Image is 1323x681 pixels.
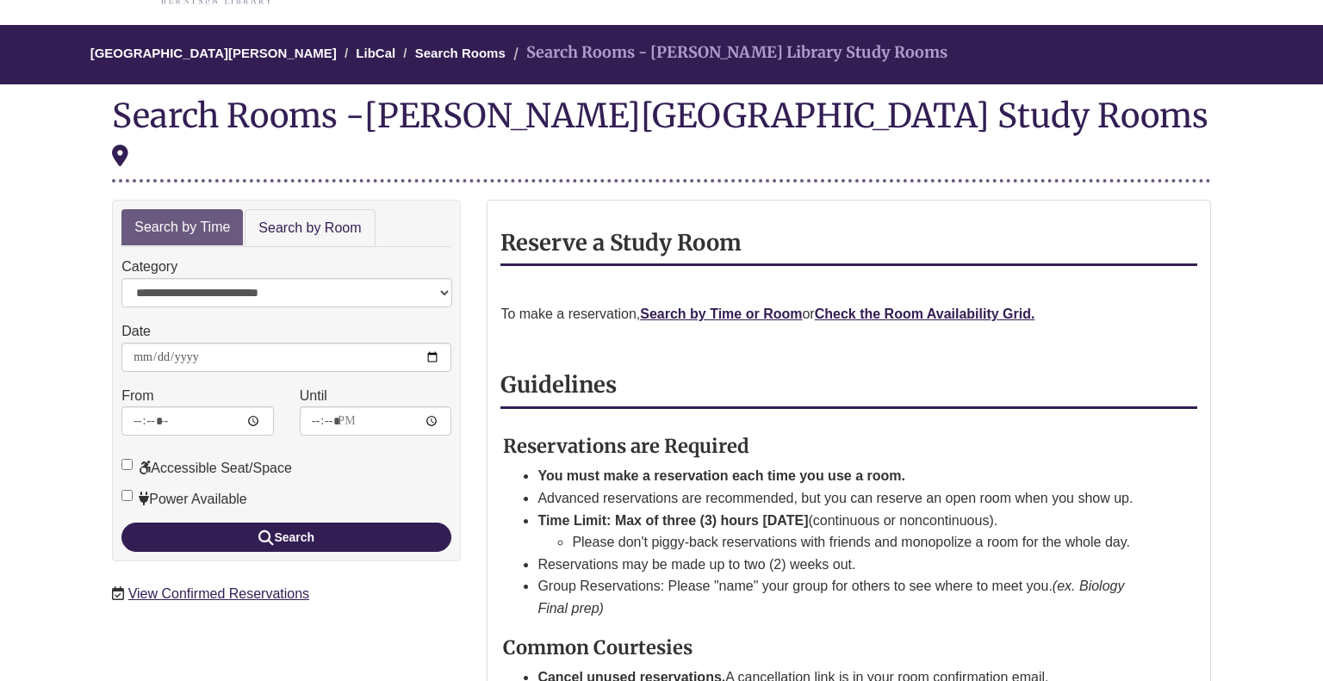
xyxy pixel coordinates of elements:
[503,434,749,458] strong: Reservations are Required
[300,385,327,407] label: Until
[537,468,905,483] strong: You must make a reservation each time you use a room.
[121,385,153,407] label: From
[500,371,617,399] strong: Guidelines
[121,490,133,501] input: Power Available
[500,229,742,257] strong: Reserve a Study Room
[640,306,802,321] a: Search by Time or Room
[572,531,1155,554] li: Please don't piggy-back reservations with friends and monopolize a room for the whole day.
[121,320,151,343] label: Date
[121,457,292,480] label: Accessible Seat/Space
[509,40,947,65] li: Search Rooms - [PERSON_NAME] Library Study Rooms
[537,513,808,528] strong: Time Limit: Max of three (3) hours [DATE]
[537,579,1124,616] em: (ex. Biology Final prep)
[128,586,309,601] a: View Confirmed Reservations
[112,25,1211,84] nav: Breadcrumb
[537,554,1155,576] li: Reservations may be made up to two (2) weeks out.
[537,575,1155,619] li: Group Reservations: Please "name" your group for others to see where to meet you.
[500,303,1196,325] p: To make a reservation, or
[815,306,1035,321] a: Check the Room Availability Grid.
[537,487,1155,510] li: Advanced reservations are recommended, but you can reserve an open room when you show up.
[121,523,451,552] button: Search
[121,488,247,511] label: Power Available
[356,46,395,60] a: LibCal
[503,635,693,659] strong: Common Courtesies
[121,209,243,246] a: Search by Time
[415,46,506,60] a: Search Rooms
[121,256,177,278] label: Category
[90,46,337,60] a: [GEOGRAPHIC_DATA][PERSON_NAME]
[121,459,133,470] input: Accessible Seat/Space
[112,95,1208,172] div: [PERSON_NAME][GEOGRAPHIC_DATA] Study Rooms
[112,97,1211,182] div: Search Rooms -
[245,209,375,248] a: Search by Room
[537,510,1155,554] li: (continuous or noncontinuous).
